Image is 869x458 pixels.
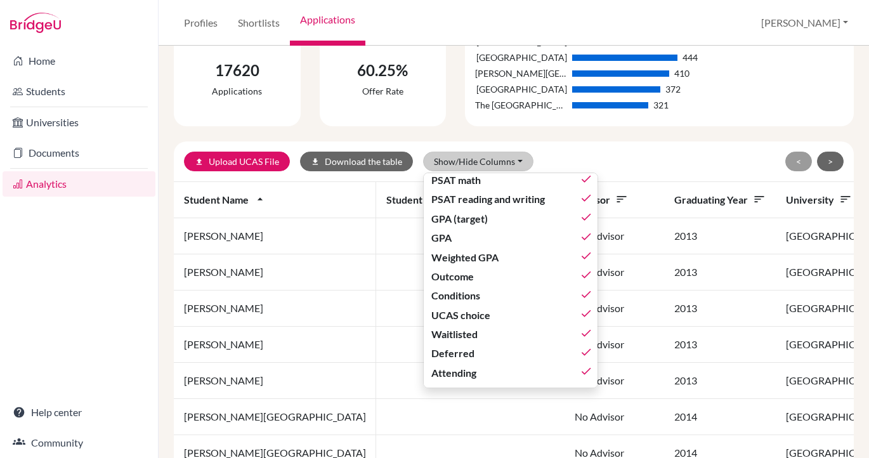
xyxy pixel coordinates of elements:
[311,157,320,166] i: download
[3,110,155,135] a: Universities
[424,344,598,363] button: Deferreddone
[424,286,598,305] button: Conditionsdone
[424,325,598,344] button: Waitlisteddone
[580,230,592,243] i: done
[431,308,490,323] span: UCAS choice
[424,171,598,190] button: PSAT mathdone
[664,399,776,435] td: 2014
[565,399,664,435] td: No Advisor
[755,11,854,35] button: [PERSON_NAME]
[664,291,776,327] td: 2013
[786,193,852,206] span: University
[300,152,413,171] button: downloadDownload the table
[431,173,481,188] span: PSAT math
[565,291,664,327] td: No Advisor
[664,218,776,254] td: 2013
[565,254,664,291] td: No Advisor
[423,152,533,171] button: Show/Hide Columns
[431,269,474,284] span: Outcome
[212,84,262,98] div: Applications
[174,327,376,363] td: [PERSON_NAME]
[580,307,592,320] i: done
[357,59,408,82] div: 60.25%
[3,400,155,425] a: Help center
[565,327,664,363] td: No Advisor
[664,363,776,399] td: 2013
[665,82,681,96] div: 372
[475,67,567,80] div: [PERSON_NAME][GEOGRAPHIC_DATA]
[3,430,155,455] a: Community
[3,79,155,104] a: Students
[565,218,664,254] td: No Advisor
[195,157,204,166] i: upload
[785,152,812,171] button: <
[423,173,598,388] div: Show/Hide Columns
[254,193,266,206] i: arrow_drop_up
[431,288,480,303] span: Conditions
[580,192,592,204] i: done
[664,254,776,291] td: 2013
[424,209,598,228] button: GPA (target)done
[431,346,474,361] span: Deferred
[817,152,844,171] button: >
[580,249,592,262] i: done
[475,82,567,96] div: [GEOGRAPHIC_DATA]
[753,193,766,206] i: sort
[664,327,776,363] td: 2013
[431,192,545,207] span: PSAT reading and writing
[357,84,408,98] div: Offer rate
[431,211,488,226] span: GPA (target)
[674,193,766,206] span: Graduating year
[386,193,466,206] span: Student email
[3,171,155,197] a: Analytics
[475,51,567,64] div: [GEOGRAPHIC_DATA]
[475,98,567,112] div: The [GEOGRAPHIC_DATA]
[431,250,499,265] span: Weighted GPA
[580,173,592,185] i: done
[683,51,698,64] div: 444
[3,140,155,166] a: Documents
[174,291,376,327] td: [PERSON_NAME]
[565,363,664,399] td: No Advisor
[10,13,61,33] img: Bridge-U
[184,193,266,206] span: Student name
[424,228,598,247] button: GPAdone
[580,268,592,281] i: done
[212,59,262,82] div: 17620
[174,399,376,435] td: [PERSON_NAME][GEOGRAPHIC_DATA]
[674,67,689,80] div: 410
[424,363,598,383] button: Attendingdone
[424,306,598,325] button: UCAS choicedone
[580,365,592,377] i: done
[424,190,598,209] button: PSAT reading and writingdone
[3,48,155,74] a: Home
[580,346,592,358] i: done
[580,288,592,301] i: done
[424,267,598,286] button: Outcomedone
[580,327,592,339] i: done
[431,327,478,342] span: Waitlisted
[431,365,476,381] span: Attending
[174,218,376,254] td: [PERSON_NAME]
[580,211,592,223] i: done
[174,363,376,399] td: [PERSON_NAME]
[424,247,598,266] button: Weighted GPAdone
[184,152,290,171] a: uploadUpload UCAS File
[174,254,376,291] td: [PERSON_NAME]
[839,193,852,206] i: sort
[615,193,628,206] i: sort
[575,193,628,206] span: Advisor
[653,98,669,112] div: 321
[431,230,452,245] span: GPA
